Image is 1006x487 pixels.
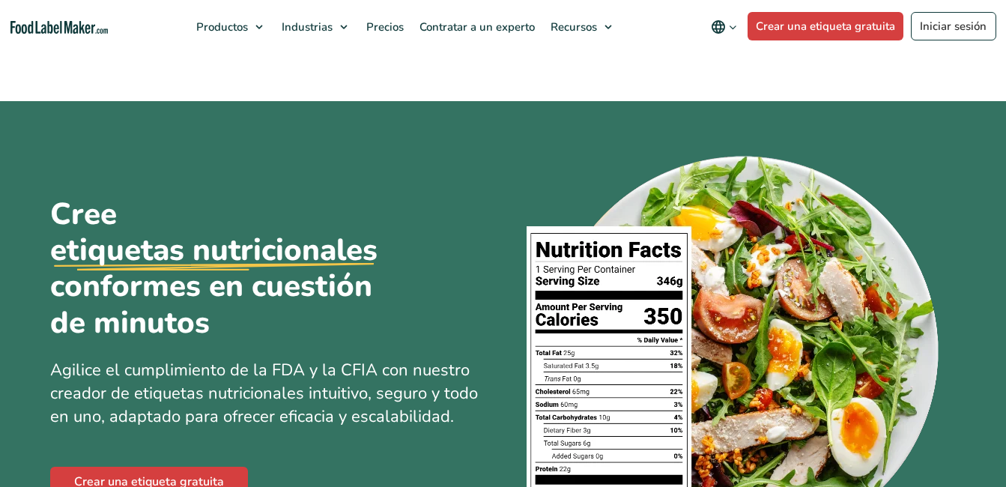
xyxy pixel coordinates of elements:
u: etiquetas nutricionales [50,232,378,268]
span: Recursos [546,19,599,34]
a: Crear una etiqueta gratuita [748,12,904,40]
span: Precios [362,19,405,34]
span: Contratar a un experto [415,19,536,34]
h1: Cree conformes en cuestión de minutos [50,196,410,341]
a: Iniciar sesión [911,12,996,40]
span: Industrias [277,19,334,34]
button: Change language [700,12,748,42]
span: Productos [192,19,249,34]
a: Food Label Maker homepage [10,21,108,34]
span: Agilice el cumplimiento de la FDA y la CFIA con nuestro creador de etiquetas nutricionales intuit... [50,359,478,428]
